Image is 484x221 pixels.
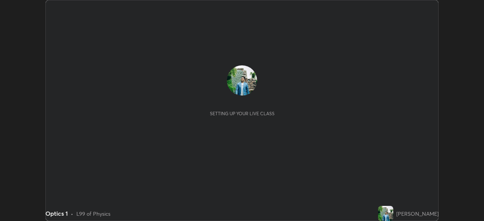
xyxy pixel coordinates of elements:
img: 3039acb2fa3d48028dcb1705d1182d1b.jpg [378,206,393,221]
div: Setting up your live class [210,111,275,116]
img: 3039acb2fa3d48028dcb1705d1182d1b.jpg [227,65,257,96]
div: Optics 1 [45,209,68,218]
div: [PERSON_NAME] [396,210,439,218]
div: L99 of Physics [76,210,110,218]
div: • [71,210,73,218]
